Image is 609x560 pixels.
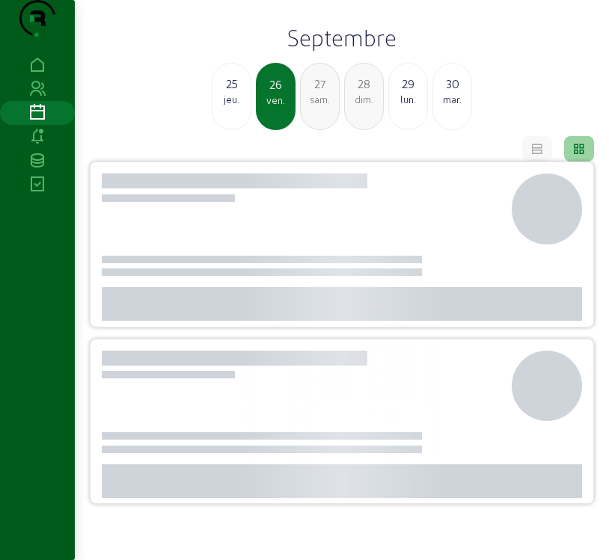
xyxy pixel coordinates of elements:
div: dim. [345,93,383,106]
div: mar. [433,93,471,106]
div: 29 [389,75,427,93]
div: jeu. [212,93,251,106]
div: 27 [301,75,339,93]
h2: Septembre [84,24,600,51]
div: ven. [257,93,294,107]
div: 28 [345,75,383,93]
div: 25 [212,75,251,93]
div: lun. [389,93,427,106]
div: 30 [433,75,471,93]
div: sam. [301,93,339,106]
div: 26 [257,76,294,93]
